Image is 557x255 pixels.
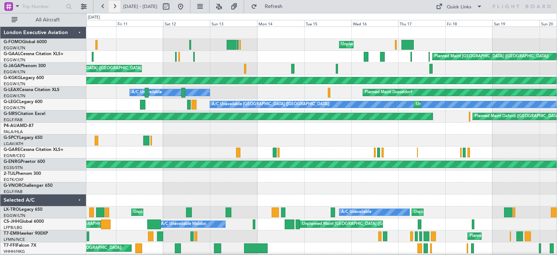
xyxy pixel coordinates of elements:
[4,160,45,164] a: G-ENRGPraetor 600
[4,88,19,92] span: G-LEAX
[4,93,25,99] a: EGGW/LTN
[4,76,44,80] a: G-KGKGLegacy 600
[470,231,530,242] div: Planned Maint [PERSON_NAME]
[8,14,79,26] button: All Aircraft
[4,213,25,218] a: EGGW/LTN
[248,1,291,12] button: Refresh
[161,219,206,230] div: A/C Unavailable Malabo
[88,15,100,21] div: [DATE]
[4,117,22,123] a: EGLF/FAB
[4,243,16,248] span: T7-FFI
[4,148,20,152] span: G-GARE
[341,39,440,50] div: Unplanned Maint [US_STATE] ([GEOGRAPHIC_DATA])
[4,57,25,63] a: EGGW/LTN
[4,64,20,68] span: G-JAGA
[432,1,486,12] button: Quick Links
[4,124,20,128] span: P4-AUA
[22,1,64,12] input: Trip Number
[4,64,46,68] a: G-JAGAPhenom 300
[212,99,330,110] div: A/C Unavailable [GEOGRAPHIC_DATA] ([GEOGRAPHIC_DATA])
[398,20,445,26] div: Thu 17
[4,153,25,159] a: EGNR/CEG
[40,63,143,74] div: Planned [GEOGRAPHIC_DATA] ([GEOGRAPHIC_DATA])
[4,207,19,212] span: LX-TRO
[4,40,47,44] a: G-FOMOGlobal 6000
[4,219,19,224] span: CS-JHH
[4,100,42,104] a: G-LEGCLegacy 600
[4,160,21,164] span: G-ENRG
[416,99,535,110] div: Unplanned Maint [GEOGRAPHIC_DATA] ([GEOGRAPHIC_DATA])
[19,17,77,22] span: All Aircraft
[116,20,163,26] div: Fri 11
[4,81,25,87] a: EGGW/LTN
[304,20,351,26] div: Tue 15
[4,243,36,248] a: T7-FFIFalcon 7X
[4,172,16,176] span: 2-TIJL
[4,225,22,230] a: LFPB/LBG
[447,4,471,11] div: Quick Links
[259,4,289,9] span: Refresh
[4,141,23,147] a: LGAV/ATH
[4,112,17,116] span: G-SIRS
[4,112,45,116] a: G-SIRSCitation Excel
[4,177,24,182] a: EGTK/OXF
[123,3,157,10] span: [DATE] - [DATE]
[4,52,20,56] span: G-GAAL
[492,20,540,26] div: Sat 19
[445,20,492,26] div: Fri 18
[4,40,22,44] span: G-FOMO
[257,20,304,26] div: Mon 14
[4,105,25,111] a: EGGW/LTN
[341,207,371,218] div: A/C Unavailable
[163,20,210,26] div: Sat 12
[302,219,421,230] div: Unplanned Maint [GEOGRAPHIC_DATA] ([GEOGRAPHIC_DATA])
[4,124,34,128] a: P4-AUAMD-87
[351,20,399,26] div: Wed 16
[414,207,466,218] div: Unplanned Maint Dusseldorf
[4,231,48,236] a: T7-EMIHawker 900XP
[69,20,116,26] div: Thu 10
[4,237,25,242] a: LFMN/NCE
[4,219,44,224] a: CS-JHHGlobal 6000
[4,172,41,176] a: 2-TIJLPhenom 300
[434,51,549,62] div: Planned Maint [GEOGRAPHIC_DATA] ([GEOGRAPHIC_DATA])
[4,88,59,92] a: G-LEAXCessna Citation XLS
[4,165,23,170] a: EGSS/STN
[4,136,42,140] a: G-SPCYLegacy 650
[133,207,253,218] div: Unplanned Maint [GEOGRAPHIC_DATA] ([GEOGRAPHIC_DATA])
[365,87,412,98] div: Planned Maint Dusseldorf
[210,20,257,26] div: Sun 13
[4,184,53,188] a: G-VNORChallenger 650
[132,87,162,98] div: A/C Unavailable
[4,207,42,212] a: LX-TROLegacy 650
[4,249,25,254] a: VHHH/HKG
[4,231,18,236] span: T7-EMI
[4,184,21,188] span: G-VNOR
[4,52,63,56] a: G-GAALCessna Citation XLS+
[4,69,25,75] a: EGGW/LTN
[4,148,63,152] a: G-GARECessna Citation XLS+
[4,189,22,194] a: EGLF/FAB
[4,76,21,80] span: G-KGKG
[4,129,23,135] a: FALA/HLA
[4,100,19,104] span: G-LEGC
[4,136,19,140] span: G-SPCY
[4,45,25,51] a: EGGW/LTN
